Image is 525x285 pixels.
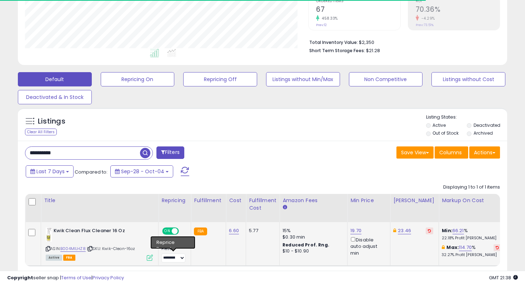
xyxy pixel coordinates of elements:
[442,197,504,204] div: Markup on Cost
[474,130,493,136] label: Archived
[416,23,434,27] small: Prev: 73.51%
[309,39,358,45] b: Total Inventory Value:
[442,227,452,234] b: Min:
[282,197,344,204] div: Amazon Fees
[282,248,342,254] div: $10 - $10.90
[60,246,86,252] a: B004MILHZ8
[350,197,387,204] div: Min Price
[54,227,140,236] b: Kwik Clean Flux Cleaner 16 Oz
[194,227,207,235] small: FBA
[229,227,239,234] a: 6.60
[63,255,75,261] span: FBA
[419,16,435,21] small: -4.29%
[452,227,464,234] a: 66.21
[309,47,365,54] b: Short Term Storage Fees:
[349,72,423,86] button: Non Competitive
[350,227,361,234] a: 19.70
[183,72,257,86] button: Repricing Off
[25,129,57,135] div: Clear All Filters
[442,236,501,241] p: 22.18% Profit [PERSON_NAME]
[432,122,446,128] label: Active
[26,165,74,177] button: Last 7 Days
[442,227,501,241] div: %
[469,146,500,159] button: Actions
[194,197,223,204] div: Fulfillment
[178,228,189,234] span: OFF
[443,184,500,191] div: Displaying 1 to 1 of 1 items
[92,274,124,281] a: Privacy Policy
[459,244,472,251] a: 114.70
[38,116,65,126] h5: Listings
[161,239,184,245] div: Low. FBA *
[161,246,185,262] div: Preset:
[7,275,124,281] div: seller snap | |
[439,194,507,222] th: The percentage added to the cost of goods (COGS) that forms the calculator for Min & Max prices.
[416,5,500,15] h2: 70.36%
[366,47,380,54] span: $21.28
[282,234,342,240] div: $0.30 min
[474,122,500,128] label: Deactivated
[249,197,276,212] div: Fulfillment Cost
[439,149,462,156] span: Columns
[46,227,52,242] img: 31rMNfo7-WL._SL40_.jpg
[75,169,107,175] span: Compared to:
[101,72,175,86] button: Repricing On
[282,204,287,211] small: Amazon Fees.
[18,90,92,104] button: Deactivated & In Stock
[350,236,385,256] div: Disable auto adjust min
[266,72,340,86] button: Listings without Min/Max
[282,242,329,248] b: Reduced Prof. Rng.
[393,197,436,204] div: [PERSON_NAME]
[161,197,188,204] div: Repricing
[36,168,65,175] span: Last 7 Days
[446,244,459,251] b: Max:
[309,37,495,46] li: $2,350
[7,274,33,281] strong: Copyright
[61,274,91,281] a: Terms of Use
[442,252,501,257] p: 32.27% Profit [PERSON_NAME]
[396,146,434,159] button: Save View
[489,274,518,281] span: 2025-10-12 21:38 GMT
[18,72,92,86] button: Default
[229,197,243,204] div: Cost
[44,197,155,204] div: Title
[431,72,505,86] button: Listings without Cost
[432,130,459,136] label: Out of Stock
[442,244,501,257] div: %
[156,146,184,159] button: Filters
[319,16,338,21] small: 458.33%
[46,255,62,261] span: All listings currently available for purchase on Amazon
[163,228,172,234] span: ON
[46,227,153,260] div: ASIN:
[398,227,411,234] a: 23.46
[87,246,135,251] span: | SKU: Kwik-Clean-16oz
[282,227,342,234] div: 15%
[121,168,164,175] span: Sep-28 - Oct-04
[110,165,173,177] button: Sep-28 - Oct-04
[249,227,274,234] div: 5.77
[316,5,400,15] h2: 67
[435,146,468,159] button: Columns
[426,114,507,121] p: Listing States:
[316,23,327,27] small: Prev: 12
